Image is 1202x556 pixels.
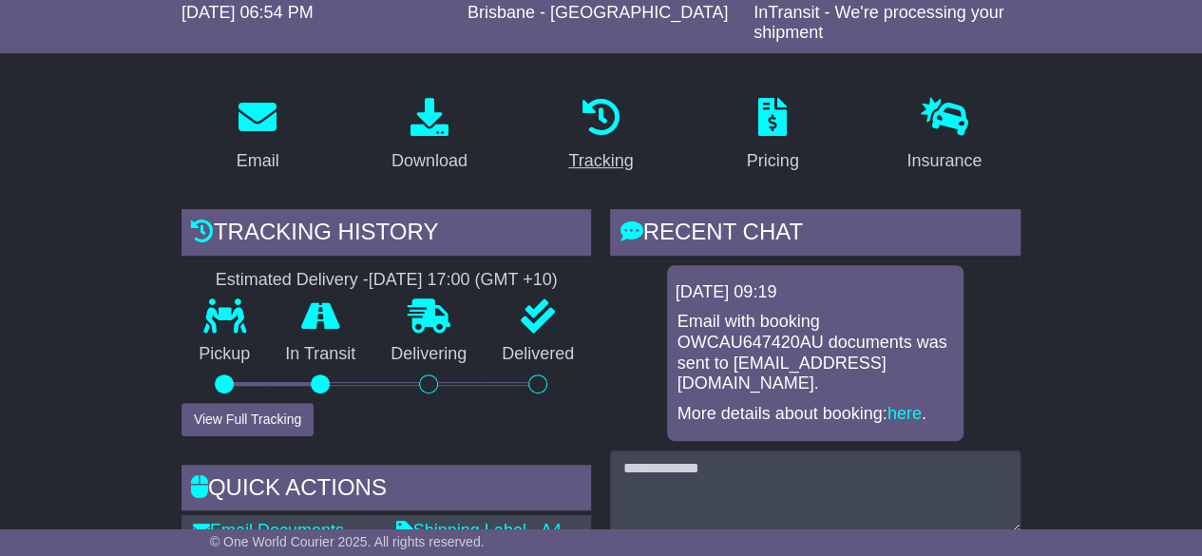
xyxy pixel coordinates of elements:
[379,91,480,181] a: Download
[181,209,592,260] div: Tracking history
[467,3,728,22] span: Brisbane - [GEOGRAPHIC_DATA]
[747,148,799,174] div: Pricing
[373,344,485,365] p: Delivering
[181,465,592,516] div: Quick Actions
[391,148,467,174] div: Download
[677,404,954,425] p: More details about booking: .
[906,148,982,174] div: Insurance
[193,521,344,540] a: Email Documents
[556,91,645,181] a: Tracking
[485,344,592,365] p: Delivered
[181,344,268,365] p: Pickup
[224,91,292,181] a: Email
[677,312,954,393] p: Email with booking OWCAU647420AU documents was sent to [EMAIL_ADDRESS][DOMAIN_NAME].
[210,534,485,549] span: © One World Courier 2025. All rights reserved.
[369,270,558,291] div: [DATE] 17:00 (GMT +10)
[894,91,994,181] a: Insurance
[181,403,314,436] button: View Full Tracking
[237,148,279,174] div: Email
[735,91,811,181] a: Pricing
[181,270,592,291] div: Estimated Delivery -
[268,344,373,365] p: In Transit
[675,282,956,303] div: [DATE] 09:19
[610,209,1021,260] div: RECENT CHAT
[181,3,314,22] span: [DATE] 06:54 PM
[568,148,633,174] div: Tracking
[887,404,922,423] a: here
[754,3,1004,43] span: InTransit - We're processing your shipment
